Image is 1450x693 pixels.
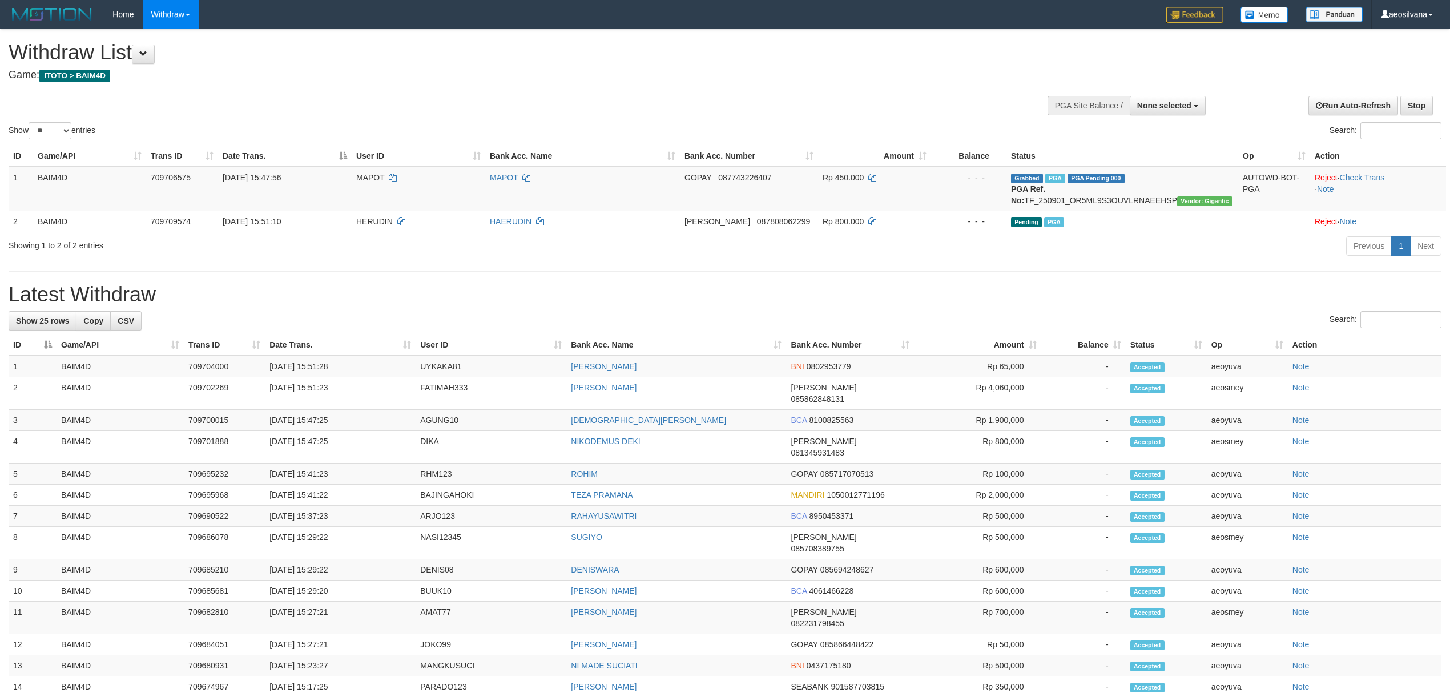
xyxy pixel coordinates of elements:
[33,167,146,211] td: BAIM4D
[1360,311,1441,328] input: Search:
[265,655,416,676] td: [DATE] 15:23:27
[265,485,416,506] td: [DATE] 15:41:22
[791,661,804,670] span: BNI
[1207,377,1288,410] td: aeosmey
[914,602,1041,634] td: Rp 700,000
[1130,533,1165,543] span: Accepted
[184,377,265,410] td: 709702269
[1041,464,1126,485] td: -
[416,410,566,431] td: AGUNG10
[1044,217,1064,227] span: Marked by aeosmey
[352,146,485,167] th: User ID: activate to sort column ascending
[57,377,184,410] td: BAIM4D
[1041,356,1126,377] td: -
[791,533,856,542] span: [PERSON_NAME]
[1130,470,1165,480] span: Accepted
[416,335,566,356] th: User ID: activate to sort column ascending
[1130,512,1165,522] span: Accepted
[1292,565,1310,574] a: Note
[1130,662,1165,671] span: Accepted
[809,586,853,595] span: Copy 4061466228 to clipboard
[1308,96,1398,115] a: Run Auto-Refresh
[1292,682,1310,691] a: Note
[33,146,146,167] th: Game/API: activate to sort column ascending
[571,437,640,446] a: NIKODEMUS DEKI
[1041,377,1126,410] td: -
[9,283,1441,306] h1: Latest Withdraw
[184,356,265,377] td: 709704000
[1137,101,1191,110] span: None selected
[57,527,184,559] td: BAIM4D
[571,607,637,617] a: [PERSON_NAME]
[146,146,218,167] th: Trans ID: activate to sort column ascending
[1207,485,1288,506] td: aeoyuva
[1130,491,1165,501] span: Accepted
[416,581,566,602] td: BUUK10
[1330,311,1441,328] label: Search:
[791,640,817,649] span: GOPAY
[1410,236,1441,256] a: Next
[110,311,142,331] a: CSV
[571,511,637,521] a: RAHAYUSAWITRI
[33,211,146,232] td: BAIM4D
[1292,416,1310,425] a: Note
[1330,122,1441,139] label: Search:
[1011,174,1043,183] span: Grabbed
[571,383,637,392] a: [PERSON_NAME]
[1041,602,1126,634] td: -
[9,356,57,377] td: 1
[1207,602,1288,634] td: aeosmey
[914,485,1041,506] td: Rp 2,000,000
[416,602,566,634] td: AMAT77
[807,661,851,670] span: Copy 0437175180 to clipboard
[791,682,828,691] span: SEABANK
[914,335,1041,356] th: Amount: activate to sort column ascending
[356,173,385,182] span: MAPOT
[1310,146,1446,167] th: Action
[936,172,1002,183] div: - - -
[1292,469,1310,478] a: Note
[1207,527,1288,559] td: aeosmey
[416,559,566,581] td: DENIS08
[1292,586,1310,595] a: Note
[1315,217,1338,226] a: Reject
[914,506,1041,527] td: Rp 500,000
[791,448,844,457] span: Copy 081345931483 to clipboard
[1130,683,1165,692] span: Accepted
[571,586,637,595] a: [PERSON_NAME]
[184,506,265,527] td: 709690522
[1130,437,1165,447] span: Accepted
[223,217,281,226] span: [DATE] 15:51:10
[1130,608,1165,618] span: Accepted
[718,173,771,182] span: Copy 087743226407 to clipboard
[1006,146,1238,167] th: Status
[1340,173,1385,182] a: Check Trans
[485,146,680,167] th: Bank Acc. Name: activate to sort column ascending
[57,464,184,485] td: BAIM4D
[571,469,598,478] a: ROHIM
[1207,634,1288,655] td: aeoyuva
[757,217,810,226] span: Copy 087808062299 to clipboard
[809,416,853,425] span: Copy 8100825563 to clipboard
[1011,184,1045,205] b: PGA Ref. No:
[1292,490,1310,499] a: Note
[9,6,95,23] img: MOTION_logo.png
[265,506,416,527] td: [DATE] 15:37:23
[1292,362,1310,371] a: Note
[823,217,864,226] span: Rp 800.000
[265,335,416,356] th: Date Trans.: activate to sort column ascending
[1292,607,1310,617] a: Note
[184,559,265,581] td: 709685210
[1306,7,1363,22] img: panduan.png
[1041,335,1126,356] th: Balance: activate to sort column ascending
[265,377,416,410] td: [DATE] 15:51:23
[1292,640,1310,649] a: Note
[786,335,913,356] th: Bank Acc. Number: activate to sort column ascending
[184,655,265,676] td: 709680931
[571,661,637,670] a: NI MADE SUCIATI
[1207,581,1288,602] td: aeoyuva
[16,316,69,325] span: Show 25 rows
[1292,661,1310,670] a: Note
[184,634,265,655] td: 709684051
[1041,410,1126,431] td: -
